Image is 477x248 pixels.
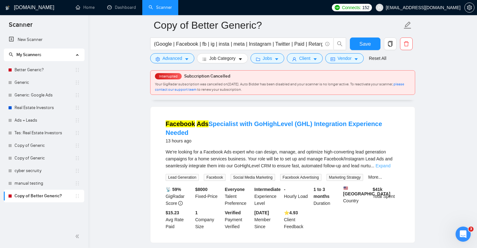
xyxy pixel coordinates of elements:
div: Experience Level [253,186,283,207]
div: We’ve triggered a manual sync for you. If it doesn’t get fixed within the next 30 minutes, please... [10,125,98,168]
b: Everyone [225,187,245,192]
a: dashboardDashboard [107,5,136,10]
b: Verified [225,210,241,215]
input: Scanner name... [154,17,402,33]
li: manual testing [4,177,84,190]
img: logo [5,3,10,13]
a: Generic [15,76,75,89]
b: ⭐️ 4.93 [284,210,298,215]
li: New Scanner [4,33,84,46]
span: Job Category [209,55,235,62]
span: My Scanners [9,52,41,57]
div: Nazar says… [5,121,121,183]
h1: Nazar [31,3,45,8]
div: Fixed-Price [194,186,224,207]
span: idcard [331,57,335,61]
span: holder [75,143,80,148]
span: folder [256,57,260,61]
a: Expand [375,163,390,168]
button: search [333,37,346,50]
li: Copy of Generic [4,152,84,164]
div: I'm still seeing this tho [61,72,121,85]
div: [DATE] [5,183,121,192]
div: Client Feedback [283,209,312,230]
span: Facebook [204,174,226,181]
span: search [9,52,13,57]
span: Your GigRadar subscription was cancelled on [DATE] . Auto Bidder has been disabled and your scann... [155,82,404,92]
span: holder [75,193,80,199]
b: [DATE] [254,210,269,215]
div: Please let me know if everything looks good on your side too 🙌 [10,50,98,63]
button: go back [4,3,16,14]
a: Ads + Leads [15,114,75,127]
li: Real Estate Investors [4,101,84,114]
button: userClientcaret-down [287,53,323,63]
span: Client [299,55,310,62]
span: holder [75,181,80,186]
span: Vendor [338,55,351,62]
span: Subscription Cancelled [184,73,230,79]
span: user [377,5,382,10]
b: active [19,26,34,31]
button: Send a message… [108,197,118,207]
button: folderJobscaret-down [250,53,285,63]
div: Member Since [253,209,283,230]
span: setting [156,57,160,61]
span: copy [384,41,396,47]
span: holder [75,67,80,72]
button: Gif picker [20,200,25,205]
div: Duration [312,186,342,207]
mark: Facebook [166,120,195,127]
button: setting [464,3,474,13]
a: Copy of Better Generic? [15,190,75,202]
div: Close [111,3,122,14]
a: Copy of Generic [15,152,75,164]
a: Generic: Google Ads [15,89,75,101]
span: Interrupted [157,74,180,78]
span: caret-down [238,57,243,61]
button: Save [350,37,380,50]
div: We're looking for a Facebook Ads expert who can design, manage, and optimize high-converting lead... [166,148,400,169]
span: Scanner [4,20,38,33]
span: holder [75,118,80,123]
span: info-circle [178,201,183,205]
div: I’ve just checked - your subscription is nowactive✅You should be all set to continue using the pl... [5,16,103,66]
div: Hourly Load [283,186,312,207]
li: cyber secruity [4,164,84,177]
span: setting [465,5,474,10]
b: $ 41k [373,187,382,192]
span: 3 [468,227,474,232]
iframe: Intercom live chat [456,227,471,242]
a: Tes: Real Estate Investors [15,127,75,139]
span: delete [400,41,412,47]
a: Copy of Generic [15,139,75,152]
b: $15.23 [166,210,179,215]
p: Active 1h ago [31,8,59,14]
span: Save [359,40,371,48]
mark: Ads [197,120,209,127]
span: holder [75,80,80,85]
span: caret-down [313,57,317,61]
span: Social Media Marketing [231,174,275,181]
span: search [334,41,346,47]
img: 🇺🇸 [344,186,348,190]
img: Profile image for Nazar [18,3,28,14]
li: Generic: Google Ads [4,89,84,101]
span: 152 [362,4,369,11]
li: Copy of Better Generic? [4,190,84,202]
div: Company Size [194,209,224,230]
span: holder [75,105,80,110]
img: upwork-logo.png [335,5,340,10]
a: homeHome [76,5,95,10]
div: Nazar • 22h ago [10,173,42,177]
textarea: Message… [5,187,121,197]
span: Facebook Advertising [280,174,321,181]
span: holder [75,168,80,173]
b: $ 8000 [195,187,208,192]
span: double-left [75,233,81,239]
a: manual testing [15,177,75,190]
span: user [292,57,297,61]
b: 1 to 3 months [314,187,330,199]
li: Tes: Real Estate Investors [4,127,84,139]
li: Ads + Leads [4,114,84,127]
